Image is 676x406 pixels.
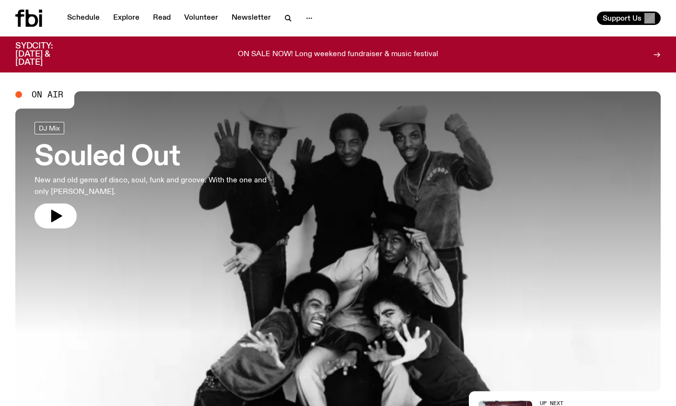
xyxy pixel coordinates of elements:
[35,122,280,228] a: Souled OutNew and old gems of disco, soul, funk and groove. With the one and only [PERSON_NAME].
[238,50,438,59] p: ON SALE NOW! Long weekend fundraiser & music festival
[107,12,145,25] a: Explore
[147,12,176,25] a: Read
[226,12,277,25] a: Newsletter
[32,90,63,99] span: On Air
[35,144,280,171] h3: Souled Out
[178,12,224,25] a: Volunteer
[597,12,661,25] button: Support Us
[603,14,641,23] span: Support Us
[35,122,64,134] a: DJ Mix
[35,175,280,198] p: New and old gems of disco, soul, funk and groove. With the one and only [PERSON_NAME].
[39,124,60,131] span: DJ Mix
[540,401,624,406] h2: Up Next
[61,12,105,25] a: Schedule
[15,42,77,67] h3: SYDCITY: [DATE] & [DATE]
